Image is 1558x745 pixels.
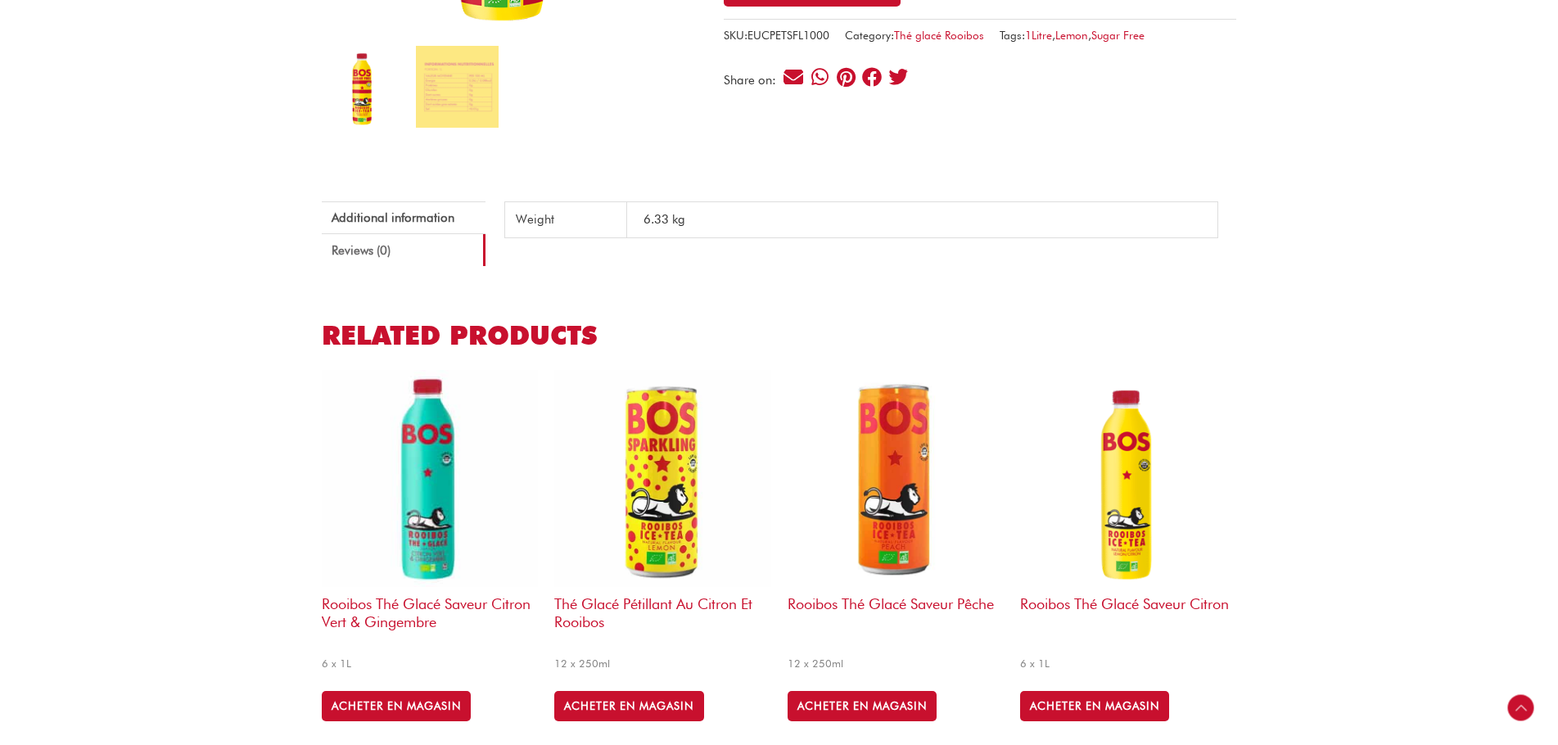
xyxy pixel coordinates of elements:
a: Sugar Free [1091,29,1145,42]
a: 1Litre [1025,29,1052,42]
h2: Rooibos Thé Glacé Saveur Citron [1020,587,1236,650]
img: Rooibos thé glacé saveur pêche [788,370,1004,586]
span: 6 x 1L [1020,657,1236,670]
div: Share on email [783,66,805,88]
h2: Rooibos thé glacé saveur citron vert & gingembre [322,587,538,650]
span: Tags: , , [1000,25,1145,45]
th: Weight [504,202,627,238]
span: Category: [845,25,984,45]
div: Share on pinterest [835,66,857,88]
a: Lemon [1055,29,1088,42]
a: Thé glacé Rooibos [894,29,984,42]
img: Rooibos Thé Glacé Saveur Citron [1020,370,1236,586]
td: 6.33 kg [627,202,1218,238]
a: Rooibos Thé Glacé Saveur Citron6 x 1L [1020,370,1236,675]
img: Rooibos thé glacé saveur citron vert & gingembre [322,370,538,586]
span: 12 x 250ml [788,657,1004,670]
span: 12 x 250ml [554,657,770,670]
h2: Related products [322,319,1236,352]
a: Rooibos thé glacé saveur citron vert & gingembre6 x 1L [322,370,538,675]
div: Share on facebook [861,66,883,88]
a: Thé glacé pétillant au citron et rooibos12 x 250ml [554,370,770,675]
a: BUY IN STORE [788,691,937,720]
a: Additional information [322,201,485,233]
table: Product Details [504,201,1218,238]
a: Reviews (0) [322,234,485,266]
a: BUY IN STORE [554,691,703,720]
img: Rooibos Thé Glacé sans sucre Saveur Citron [322,46,404,128]
div: Share on: [724,74,782,87]
a: BUY IN STORE [1020,691,1169,720]
img: Rooibos Thé Glacé sans sucre Saveur Citron - Image 2 [416,46,498,128]
div: Share on twitter [887,66,910,88]
h2: Rooibos thé glacé saveur pêche [788,587,1004,650]
a: BUY IN STORE [322,691,471,720]
a: Rooibos thé glacé saveur pêche12 x 250ml [788,370,1004,675]
span: SKU: [724,25,829,45]
span: 6 x 1L [322,657,538,670]
h2: Thé glacé pétillant au citron et rooibos [554,587,770,650]
img: Thé glacé pétillant au citron et rooibos [554,370,770,586]
span: EUCPETSFL1000 [747,29,829,42]
div: Share on whatsapp [809,66,831,88]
